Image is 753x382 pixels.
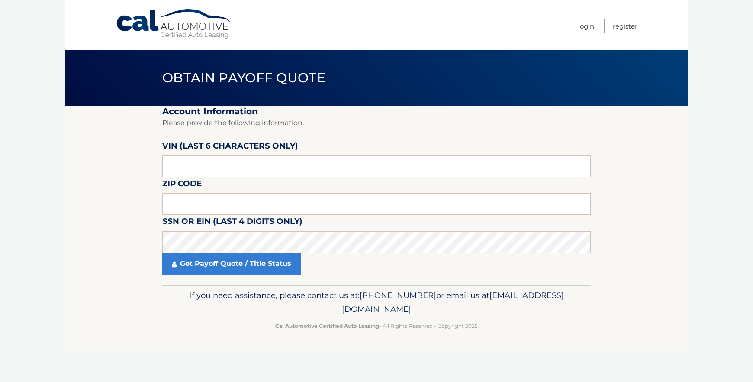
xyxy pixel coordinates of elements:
[168,288,585,316] p: If you need assistance, please contact us at: or email us at
[162,253,301,275] a: Get Payoff Quote / Title Status
[162,70,325,86] span: Obtain Payoff Quote
[613,19,637,33] a: Register
[360,290,436,300] span: [PHONE_NUMBER]
[168,321,585,330] p: - All Rights Reserved - Copyright 2025
[162,139,298,155] label: VIN (last 6 characters only)
[162,117,591,129] p: Please provide the following information.
[162,106,591,117] h2: Account Information
[162,177,202,193] label: Zip Code
[578,19,594,33] a: Login
[162,215,302,231] label: SSN or EIN (last 4 digits only)
[116,9,232,39] a: Cal Automotive
[275,323,379,329] strong: Cal Automotive Certified Auto Leasing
